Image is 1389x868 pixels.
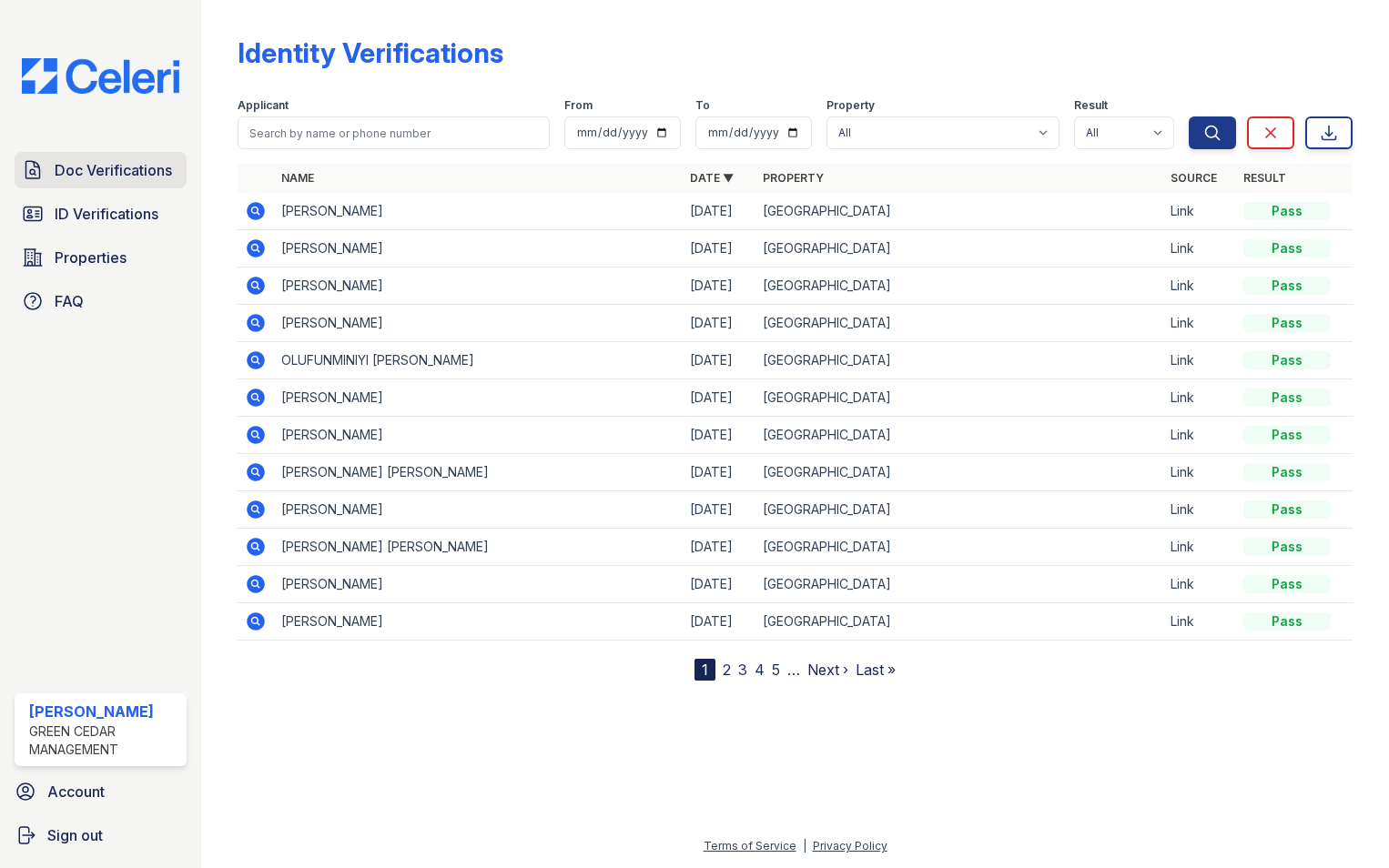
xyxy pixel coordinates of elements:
[695,98,710,113] label: To
[807,661,848,679] a: Next ›
[7,773,194,810] a: Account
[1243,239,1331,257] div: Pass
[47,781,105,802] span: Account
[1163,267,1236,305] td: Link
[274,417,683,454] td: [PERSON_NAME]
[813,839,887,853] a: Privacy Policy
[15,283,187,319] a: FAQ
[1243,463,1331,481] div: Pass
[1163,342,1236,379] td: Link
[1163,529,1236,566] td: Link
[683,379,755,417] td: [DATE]
[683,603,755,641] td: [DATE]
[755,305,1164,342] td: [GEOGRAPHIC_DATA]
[274,230,683,267] td: [PERSON_NAME]
[1163,305,1236,342] td: Link
[856,661,896,679] a: Last »
[755,193,1164,230] td: [GEOGRAPHIC_DATA]
[683,342,755,379] td: [DATE]
[755,491,1164,529] td: [GEOGRAPHIC_DATA]
[683,454,755,491] td: [DATE]
[1243,500,1331,519] div: Pass
[738,661,747,679] a: 3
[1243,202,1331,220] div: Pass
[7,817,194,853] a: Sign out
[1163,230,1236,267] td: Link
[238,36,503,69] div: Identity Verifications
[274,305,683,342] td: [PERSON_NAME]
[55,247,127,268] span: Properties
[564,98,593,113] label: From
[683,193,755,230] td: [DATE]
[755,342,1164,379] td: [GEOGRAPHIC_DATA]
[1243,171,1286,185] a: Result
[274,454,683,491] td: [PERSON_NAME] [PERSON_NAME]
[1163,193,1236,230] td: Link
[683,529,755,566] td: [DATE]
[274,603,683,641] td: [PERSON_NAME]
[15,239,187,276] a: Properties
[1243,426,1331,444] div: Pass
[29,722,179,759] div: Green Cedar Management
[15,152,187,188] a: Doc Verifications
[274,379,683,417] td: [PERSON_NAME]
[1163,566,1236,603] td: Link
[683,566,755,603] td: [DATE]
[772,661,780,679] a: 5
[683,305,755,342] td: [DATE]
[755,267,1164,305] td: [GEOGRAPHIC_DATA]
[690,171,734,185] a: Date ▼
[683,417,755,454] td: [DATE]
[755,529,1164,566] td: [GEOGRAPHIC_DATA]
[787,659,800,681] span: …
[281,171,314,185] a: Name
[274,193,683,230] td: [PERSON_NAME]
[755,379,1164,417] td: [GEOGRAPHIC_DATA]
[1243,351,1331,369] div: Pass
[723,661,731,679] a: 2
[1163,379,1236,417] td: Link
[274,267,683,305] td: [PERSON_NAME]
[1171,171,1217,185] a: Source
[803,839,806,853] div: |
[683,491,755,529] td: [DATE]
[755,230,1164,267] td: [GEOGRAPHIC_DATA]
[274,342,683,379] td: OLUFUNMINIYI [PERSON_NAME]
[704,839,796,853] a: Terms of Service
[1243,314,1331,332] div: Pass
[1243,575,1331,593] div: Pass
[694,659,715,681] div: 1
[1243,612,1331,631] div: Pass
[826,98,875,113] label: Property
[1163,454,1236,491] td: Link
[755,454,1164,491] td: [GEOGRAPHIC_DATA]
[755,603,1164,641] td: [GEOGRAPHIC_DATA]
[15,196,187,232] a: ID Verifications
[763,171,824,185] a: Property
[238,98,289,113] label: Applicant
[7,58,194,94] img: CE_Logo_Blue-a8612792a0a2168367f1c8372b55b34899dd931a85d93a1a3d3e32e68fde9ad4.png
[1163,417,1236,454] td: Link
[29,701,179,722] div: [PERSON_NAME]
[755,661,765,679] a: 4
[55,203,158,225] span: ID Verifications
[683,230,755,267] td: [DATE]
[238,116,550,149] input: Search by name or phone number
[755,417,1164,454] td: [GEOGRAPHIC_DATA]
[1243,277,1331,295] div: Pass
[274,566,683,603] td: [PERSON_NAME]
[1163,603,1236,641] td: Link
[274,529,683,566] td: [PERSON_NAME] [PERSON_NAME]
[1163,491,1236,529] td: Link
[755,566,1164,603] td: [GEOGRAPHIC_DATA]
[47,824,103,846] span: Sign out
[55,159,172,181] span: Doc Verifications
[1074,98,1108,113] label: Result
[55,290,84,312] span: FAQ
[1243,389,1331,407] div: Pass
[683,267,755,305] td: [DATE]
[274,491,683,529] td: [PERSON_NAME]
[1243,538,1331,556] div: Pass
